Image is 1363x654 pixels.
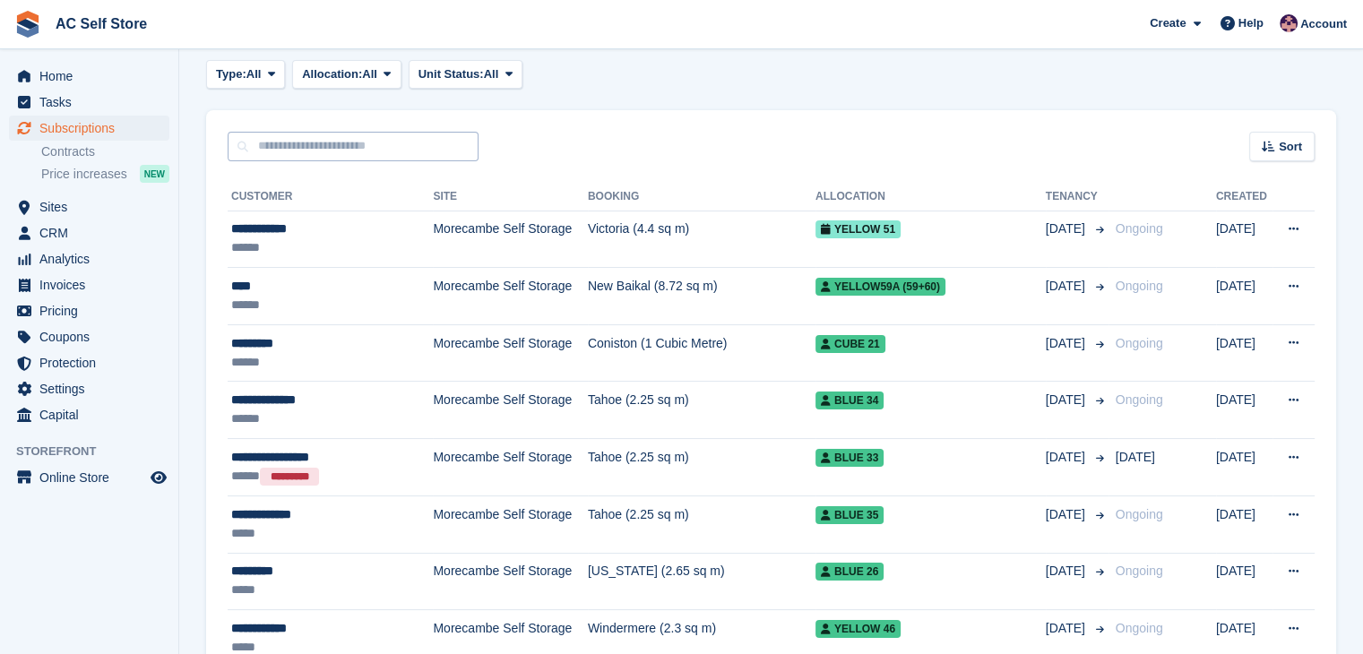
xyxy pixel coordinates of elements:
[588,183,815,211] th: Booking
[1279,138,1302,156] span: Sort
[815,563,884,581] span: Blue 26
[433,553,587,610] td: Morecambe Self Storage
[9,90,169,115] a: menu
[1216,324,1273,382] td: [DATE]
[39,376,147,401] span: Settings
[588,268,815,325] td: New Baikal (8.72 sq m)
[228,183,433,211] th: Customer
[1116,450,1155,464] span: [DATE]
[9,324,169,349] a: menu
[815,506,884,524] span: Blue 35
[39,194,147,219] span: Sites
[1046,562,1089,581] span: [DATE]
[1116,279,1163,293] span: Ongoing
[1046,505,1089,524] span: [DATE]
[1150,14,1186,32] span: Create
[292,60,401,90] button: Allocation: All
[1116,221,1163,236] span: Ongoing
[1216,211,1273,268] td: [DATE]
[39,90,147,115] span: Tasks
[588,211,815,268] td: Victoria (4.4 sq m)
[433,268,587,325] td: Morecambe Self Storage
[815,392,884,409] span: Blue 34
[9,116,169,141] a: menu
[1116,392,1163,407] span: Ongoing
[815,220,901,238] span: Yellow 51
[1046,277,1089,296] span: [DATE]
[14,11,41,38] img: stora-icon-8386f47178a22dfd0bd8f6a31ec36ba5ce8667c1dd55bd0f319d3a0aa187defe.svg
[433,211,587,268] td: Morecambe Self Storage
[1216,439,1273,496] td: [DATE]
[9,220,169,245] a: menu
[418,65,484,83] span: Unit Status:
[39,246,147,271] span: Analytics
[433,324,587,382] td: Morecambe Self Storage
[1216,553,1273,610] td: [DATE]
[9,64,169,89] a: menu
[1216,268,1273,325] td: [DATE]
[1216,183,1273,211] th: Created
[1046,448,1089,467] span: [DATE]
[39,402,147,427] span: Capital
[815,183,1046,211] th: Allocation
[588,553,815,610] td: [US_STATE] (2.65 sq m)
[1046,183,1109,211] th: Tenancy
[9,465,169,490] a: menu
[1280,14,1298,32] img: Ted Cox
[246,65,262,83] span: All
[433,496,587,554] td: Morecambe Self Storage
[815,278,945,296] span: Yellow59a (59+60)
[9,298,169,323] a: menu
[588,324,815,382] td: Coniston (1 Cubic Metre)
[39,350,147,375] span: Protection
[433,183,587,211] th: Site
[9,402,169,427] a: menu
[1116,336,1163,350] span: Ongoing
[39,116,147,141] span: Subscriptions
[9,272,169,297] a: menu
[1116,564,1163,578] span: Ongoing
[409,60,522,90] button: Unit Status: All
[1116,621,1163,635] span: Ongoing
[1046,619,1089,638] span: [DATE]
[9,350,169,375] a: menu
[16,443,178,460] span: Storefront
[39,272,147,297] span: Invoices
[148,467,169,488] a: Preview store
[41,143,169,160] a: Contracts
[815,449,884,467] span: Blue 33
[1238,14,1264,32] span: Help
[1046,391,1089,409] span: [DATE]
[588,496,815,554] td: Tahoe (2.25 sq m)
[39,64,147,89] span: Home
[39,298,147,323] span: Pricing
[9,376,169,401] a: menu
[39,220,147,245] span: CRM
[1116,507,1163,521] span: Ongoing
[1216,382,1273,439] td: [DATE]
[9,194,169,219] a: menu
[815,335,885,353] span: Cube 21
[433,382,587,439] td: Morecambe Self Storage
[302,65,362,83] span: Allocation:
[1046,219,1089,238] span: [DATE]
[41,166,127,183] span: Price increases
[588,439,815,496] td: Tahoe (2.25 sq m)
[484,65,499,83] span: All
[206,60,285,90] button: Type: All
[815,620,901,638] span: Yellow 46
[216,65,246,83] span: Type:
[39,324,147,349] span: Coupons
[39,465,147,490] span: Online Store
[1216,496,1273,554] td: [DATE]
[1046,334,1089,353] span: [DATE]
[1300,15,1347,33] span: Account
[433,439,587,496] td: Morecambe Self Storage
[9,246,169,271] a: menu
[41,164,169,184] a: Price increases NEW
[48,9,154,39] a: AC Self Store
[140,165,169,183] div: NEW
[362,65,377,83] span: All
[588,382,815,439] td: Tahoe (2.25 sq m)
